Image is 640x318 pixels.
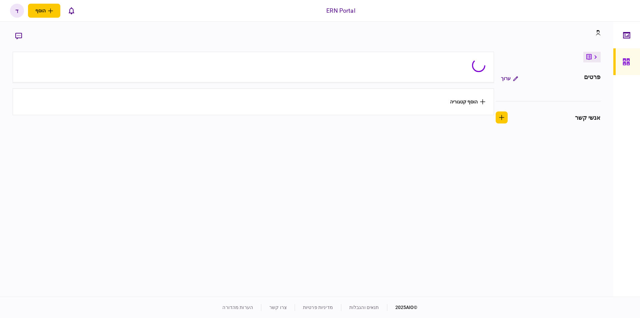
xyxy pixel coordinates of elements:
[575,113,601,122] div: אנשי קשר
[64,4,78,18] button: פתח רשימת התראות
[326,6,355,15] div: ERN Portal
[349,305,379,310] a: תנאים והגבלות
[10,4,24,18] button: ד
[269,305,287,310] a: צרו קשר
[303,305,333,310] a: מדיניות פרטיות
[222,305,253,310] a: הערות מהדורה
[450,99,485,104] button: הוסף קטגוריה
[387,304,418,311] div: © 2025 AIO
[584,72,601,84] div: פרטים
[28,4,60,18] button: פתח תפריט להוספת לקוח
[496,72,523,84] button: ערוך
